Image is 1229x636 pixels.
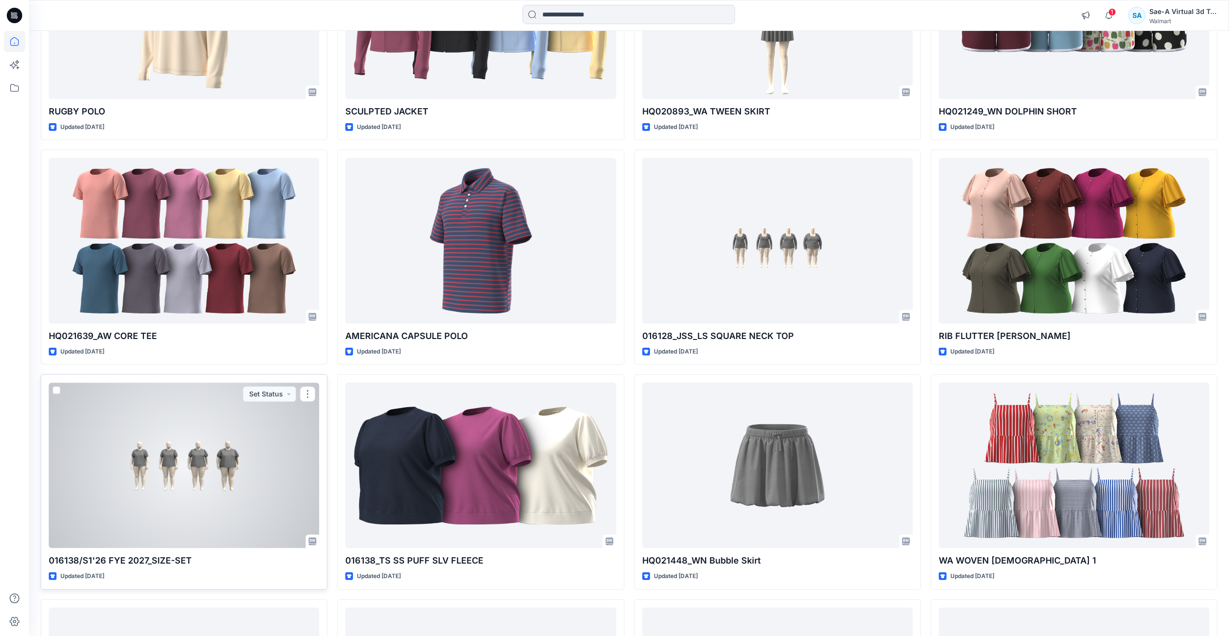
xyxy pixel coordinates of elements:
p: SCULPTED JACKET [345,105,616,118]
p: 016138/S1'26 FYE 2027_SIZE-SET [49,554,319,567]
p: 016128_JSS_LS SQUARE NECK TOP [642,329,913,343]
p: Updated [DATE] [950,122,994,132]
p: Updated [DATE] [357,571,401,581]
p: Updated [DATE] [357,122,401,132]
a: 016138/S1'26 FYE 2027_SIZE-SET [49,382,319,548]
p: HQ020893_WA TWEEN SKIRT [642,105,913,118]
a: HQ021639_AW CORE TEE [49,158,319,324]
p: HQ021639_AW CORE TEE [49,329,319,343]
p: HQ021249_WN DOLPHIN SHORT [939,105,1209,118]
p: Updated [DATE] [60,571,104,581]
a: 016138_TS SS PUFF SLV FLEECE [345,382,616,548]
a: WA WOVEN CAMI 1 [939,382,1209,548]
div: Sae-A Virtual 3d Team [1149,6,1217,17]
p: Updated [DATE] [654,347,698,357]
p: 016138_TS SS PUFF SLV FLEECE [345,554,616,567]
p: AMERICANA CAPSULE POLO [345,329,616,343]
a: RIB FLUTTER HENLEY [939,158,1209,324]
p: WA WOVEN [DEMOGRAPHIC_DATA] 1 [939,554,1209,567]
p: Updated [DATE] [60,122,104,132]
a: AMERICANA CAPSULE POLO [345,158,616,324]
p: HQ021448_WN Bubble Skirt [642,554,913,567]
p: Updated [DATE] [60,347,104,357]
p: Updated [DATE] [950,347,994,357]
a: 016128_JSS_LS SQUARE NECK TOP [642,158,913,324]
div: Walmart [1149,17,1217,25]
p: RIB FLUTTER [PERSON_NAME] [939,329,1209,343]
a: HQ021448_WN Bubble Skirt [642,382,913,548]
p: Updated [DATE] [950,571,994,581]
p: Updated [DATE] [654,122,698,132]
p: Updated [DATE] [357,347,401,357]
span: 1 [1108,8,1116,16]
p: RUGBY POLO [49,105,319,118]
div: SA [1128,7,1145,24]
p: Updated [DATE] [654,571,698,581]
